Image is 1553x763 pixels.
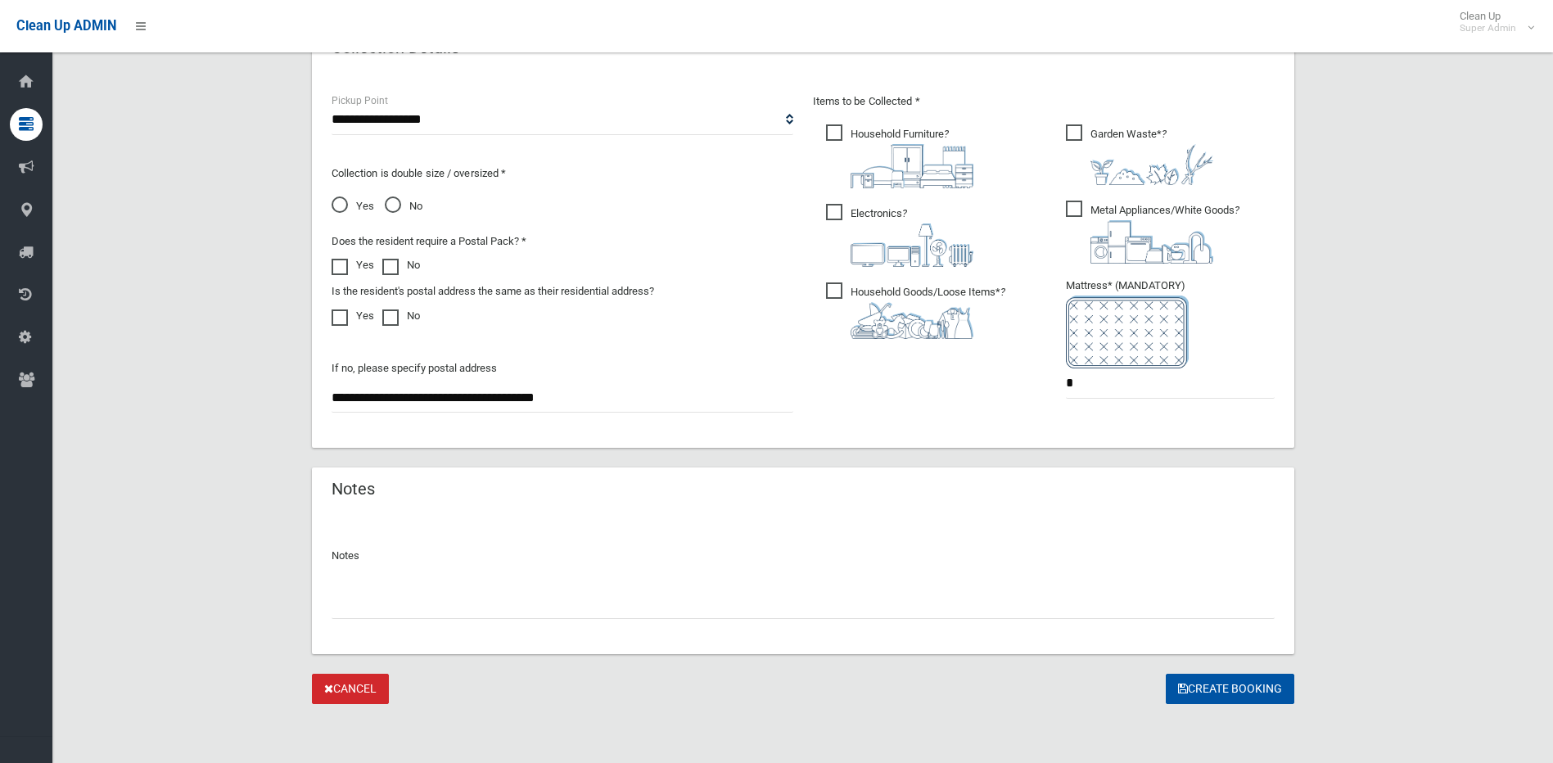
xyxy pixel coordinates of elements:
span: Metal Appliances/White Goods [1066,201,1239,264]
label: Is the resident's postal address the same as their residential address? [332,282,654,301]
label: Does the resident require a Postal Pack? * [332,232,526,251]
i: ? [1090,128,1213,185]
img: b13cc3517677393f34c0a387616ef184.png [851,302,973,339]
label: No [382,255,420,275]
img: 394712a680b73dbc3d2a6a3a7ffe5a07.png [851,223,973,267]
img: 4fd8a5c772b2c999c83690221e5242e0.png [1090,144,1213,185]
button: Create Booking [1166,674,1294,704]
label: Yes [332,306,374,326]
header: Notes [312,473,395,505]
span: No [385,196,422,216]
i: ? [1090,204,1239,264]
img: 36c1b0289cb1767239cdd3de9e694f19.png [1090,220,1213,264]
small: Super Admin [1460,22,1516,34]
i: ? [851,286,1005,339]
span: Garden Waste* [1066,124,1213,185]
a: Cancel [312,674,389,704]
i: ? [851,128,973,188]
i: ? [851,207,973,267]
img: aa9efdbe659d29b613fca23ba79d85cb.png [851,144,973,188]
span: Clean Up [1451,10,1533,34]
label: No [382,306,420,326]
label: Yes [332,255,374,275]
span: Mattress* (MANDATORY) [1066,279,1275,368]
span: Household Furniture [826,124,973,188]
span: Electronics [826,204,973,267]
span: Household Goods/Loose Items* [826,282,1005,339]
label: If no, please specify postal address [332,359,497,378]
span: Clean Up ADMIN [16,18,116,34]
p: Collection is double size / oversized * [332,164,793,183]
p: Items to be Collected * [813,92,1275,111]
p: Notes [332,546,1275,566]
img: e7408bece873d2c1783593a074e5cb2f.png [1066,296,1189,368]
span: Yes [332,196,374,216]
